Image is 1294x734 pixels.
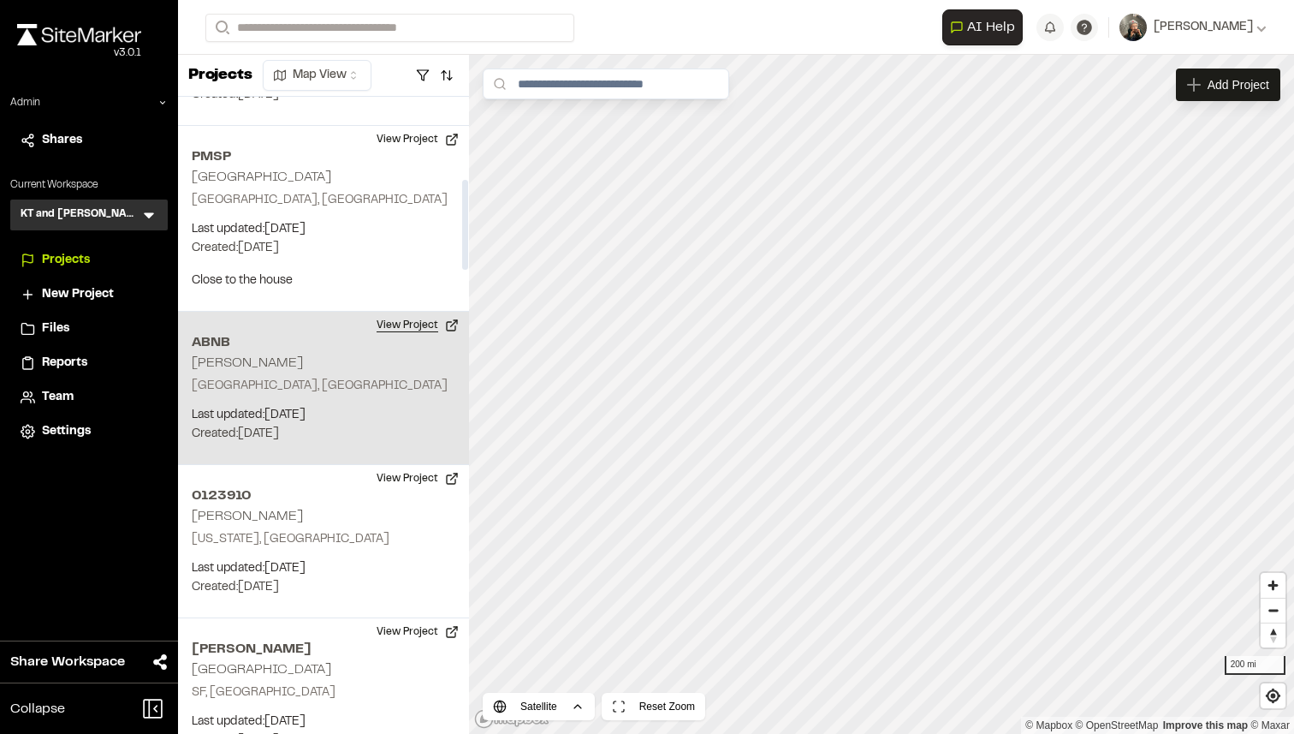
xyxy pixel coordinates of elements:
div: Oh geez...please don't... [17,45,141,61]
p: Last updated: [DATE] [192,559,455,578]
a: Mapbox [1025,719,1072,731]
p: SF, [GEOGRAPHIC_DATA] [192,683,455,702]
h3: KT and [PERSON_NAME] [21,206,140,224]
button: Zoom in [1261,573,1285,598]
a: Shares [21,131,157,150]
p: Created: [DATE] [192,239,455,258]
button: Find my location [1261,683,1285,708]
a: OpenStreetMap [1076,719,1159,731]
a: New Project [21,285,157,304]
p: Admin [10,95,40,110]
a: Map feedback [1163,719,1248,731]
button: Search [205,14,236,42]
img: rebrand.png [17,24,141,45]
a: Projects [21,251,157,270]
button: View Project [366,618,469,646]
span: [PERSON_NAME] [1154,18,1253,37]
a: Team [21,388,157,407]
button: Zoom out [1261,598,1285,623]
p: Last updated: [DATE] [192,220,455,239]
p: Created: [DATE] [192,578,455,597]
p: [GEOGRAPHIC_DATA], [GEOGRAPHIC_DATA] [192,377,455,396]
a: Reports [21,354,157,373]
h2: ABNB [192,332,455,353]
span: Reset bearing to north [1261,624,1285,647]
canvas: Map [469,55,1294,734]
a: Maxar [1250,719,1290,731]
h2: [PERSON_NAME] [192,357,303,369]
span: Shares [42,131,82,150]
button: [PERSON_NAME] [1119,14,1267,41]
p: Last updated: [DATE] [192,406,455,425]
div: 200 mi [1225,656,1285,675]
button: Reset bearing to north [1261,623,1285,647]
h2: [GEOGRAPHIC_DATA] [192,664,331,676]
p: [US_STATE], [GEOGRAPHIC_DATA] [192,530,455,549]
button: Satellite [483,693,595,720]
div: Open AI Assistant [942,9,1030,45]
span: Share Workspace [10,652,125,672]
p: Current Workspace [10,177,168,193]
span: New Project [42,285,114,304]
span: Settings [42,422,91,441]
button: View Project [366,465,469,492]
p: Projects [188,64,252,87]
h2: [PERSON_NAME] [192,510,303,522]
a: Settings [21,422,157,441]
button: View Project [366,126,469,153]
button: Reset Zoom [602,693,705,720]
span: Team [42,388,74,407]
h2: [GEOGRAPHIC_DATA] [192,171,331,183]
span: Files [42,319,69,338]
img: User [1119,14,1147,41]
button: View Project [366,312,469,339]
span: Collapse [10,699,65,719]
span: AI Help [967,17,1015,38]
h2: 0123910 [192,486,455,506]
a: Files [21,319,157,338]
p: Created: [DATE] [192,425,455,444]
p: Last updated: [DATE] [192,713,455,731]
button: Open AI Assistant [942,9,1023,45]
span: Zoom out [1261,599,1285,623]
h2: [PERSON_NAME] [192,639,455,659]
span: Reports [42,354,87,373]
p: [GEOGRAPHIC_DATA], [GEOGRAPHIC_DATA] [192,191,455,210]
span: Projects [42,251,90,270]
a: Mapbox logo [474,709,549,729]
span: Add Project [1208,76,1269,93]
h2: PMSP [192,146,455,167]
p: Close to the house [192,272,455,290]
